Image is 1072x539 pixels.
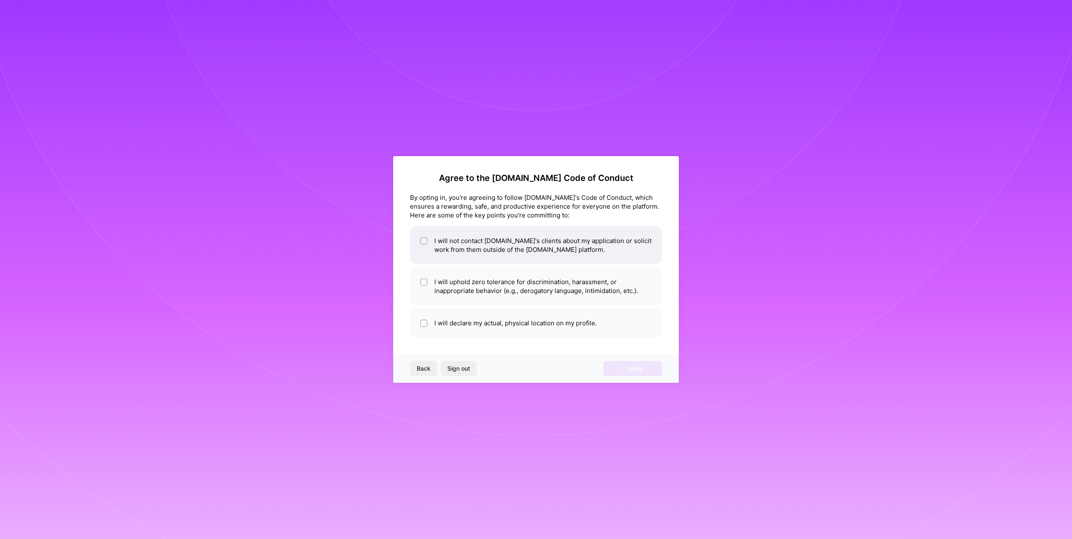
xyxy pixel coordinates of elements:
[441,361,477,376] button: Sign out
[417,364,431,373] span: Back
[410,267,662,305] li: I will uphold zero tolerance for discrimination, harassment, or inappropriate behavior (e.g., der...
[410,361,437,376] button: Back
[410,309,662,338] li: I will declare my actual, physical location on my profile.
[410,226,662,264] li: I will not contact [DOMAIN_NAME]'s clients about my application or solicit work from them outside...
[410,173,662,183] h2: Agree to the [DOMAIN_NAME] Code of Conduct
[410,193,662,220] div: By opting in, you're agreeing to follow [DOMAIN_NAME]'s Code of Conduct, which ensures a rewardin...
[447,364,470,373] span: Sign out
